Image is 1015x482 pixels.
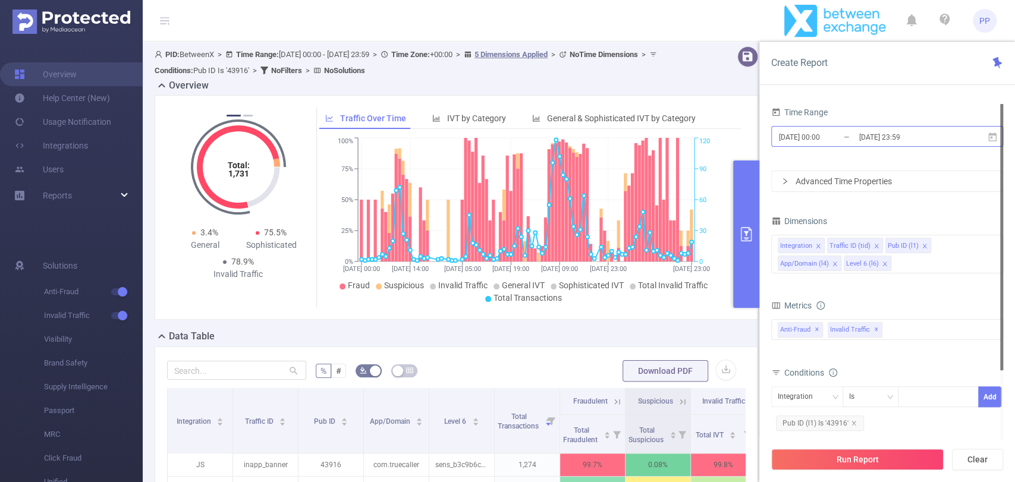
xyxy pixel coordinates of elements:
h2: Data Table [169,329,215,344]
span: App/Domain [370,417,412,426]
tspan: 0% [345,258,353,266]
i: icon: table [406,367,413,374]
tspan: [DATE] 23:00 [590,265,627,273]
i: icon: caret-down [730,434,736,437]
span: % [320,366,326,376]
input: Start date [778,129,874,145]
i: Filter menu [608,415,625,453]
span: > [249,66,260,75]
span: Total Transactions [494,293,562,303]
a: Help Center (New) [14,86,110,110]
span: Total Fraudulent [563,426,599,444]
span: > [214,50,225,59]
div: Sort [216,416,224,423]
li: Integration [778,238,825,253]
i: icon: caret-down [341,421,348,424]
span: Pub ID Is '43916' [155,66,249,75]
span: > [638,50,649,59]
span: General IVT [502,281,545,290]
p: inapp_banner [233,453,298,476]
i: icon: close [882,261,888,268]
div: Traffic ID (tid) [829,238,871,254]
p: 99.8% [691,453,756,476]
tspan: 1,731 [228,169,249,178]
span: MRC [44,423,143,446]
i: icon: bg-colors [360,367,367,374]
span: # [336,366,341,376]
button: 2 [243,115,253,116]
span: Sophisticated IVT [559,281,624,290]
img: Protected Media [12,10,130,34]
span: Invalid Traffic [828,322,882,338]
tspan: [DATE] 09:00 [541,265,578,273]
li: Pub ID (l1) [885,238,931,253]
a: Usage Notification [14,110,111,134]
span: 78.9% [231,257,254,266]
tspan: 100% [338,138,353,146]
i: icon: caret-down [670,434,676,437]
div: Integration [780,238,812,254]
i: icon: info-circle [829,368,837,377]
p: 0.08% [626,453,690,476]
span: BetweenX [DATE] 00:00 - [DATE] 23:59 +00:00 [155,50,660,75]
i: icon: close [851,420,857,426]
b: PID: [165,50,180,59]
span: Metrics [771,301,812,310]
i: icon: caret-up [670,430,676,433]
div: Integration [778,387,821,407]
i: icon: caret-up [416,416,423,420]
tspan: 75% [341,165,353,173]
span: > [548,50,559,59]
i: Filter menu [739,415,756,453]
button: 1 [227,115,241,116]
i: icon: close [815,243,821,250]
div: Sort [472,416,479,423]
span: Anti-Fraud [778,322,823,338]
i: icon: close [922,243,928,250]
span: Invalid Traffic [438,281,488,290]
a: Integrations [14,134,88,157]
i: icon: right [781,178,788,185]
span: ✕ [815,323,819,337]
div: Sort [729,430,736,437]
b: Time Range: [236,50,279,59]
i: icon: caret-up [279,416,286,420]
span: Invalid Traffic [44,304,143,327]
tspan: 50% [341,196,353,204]
p: 99.7% [560,453,625,476]
tspan: 120 [699,138,710,146]
span: Traffic Over Time [340,114,406,123]
button: Run Report [771,449,944,470]
span: Total IVT [696,431,725,439]
div: Sort [341,416,348,423]
p: 43916 [298,453,363,476]
div: Invalid Traffic [205,268,272,281]
span: > [302,66,313,75]
i: icon: close [873,243,879,250]
b: No Time Dimensions [570,50,638,59]
div: App/Domain (l4) [780,256,829,272]
i: icon: caret-up [604,430,610,433]
span: Fraudulent [573,397,607,405]
b: No Filters [271,66,302,75]
i: icon: caret-down [472,421,479,424]
li: App/Domain (l4) [778,256,841,271]
span: Dimensions [771,216,827,226]
p: com.truecaller [364,453,429,476]
button: Clear [952,449,1003,470]
a: Reports [43,184,72,207]
i: icon: bar-chart [532,114,541,122]
input: End date [858,129,954,145]
span: Click Fraud [44,446,143,470]
i: icon: line-chart [325,114,334,122]
span: Suspicious [384,281,424,290]
tspan: [DATE] 05:00 [444,265,481,273]
span: Total Transactions [498,412,541,430]
div: Level 6 (l6) [846,256,879,272]
span: Create Report [771,57,828,68]
span: Solutions [43,254,77,278]
span: 75.5% [264,228,287,237]
tspan: 60 [699,196,706,204]
i: icon: bar-chart [432,114,441,122]
tspan: Total: [227,160,249,170]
